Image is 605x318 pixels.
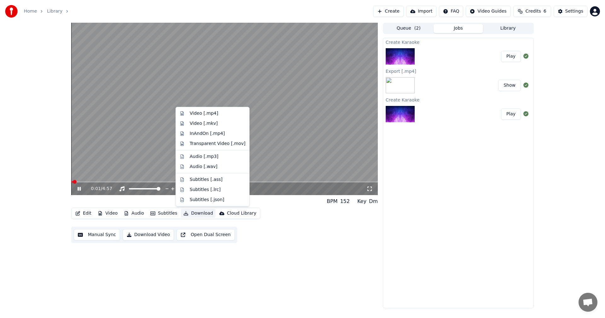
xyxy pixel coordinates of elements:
[227,210,256,217] div: Cloud Library
[383,67,533,75] div: Export [.mp4]
[327,198,337,205] div: BPM
[383,96,533,103] div: Create Karaoke
[513,6,551,17] button: Credits6
[498,80,521,91] button: Show
[148,209,180,218] button: Subtitles
[544,8,546,14] span: 6
[357,198,366,205] div: Key
[565,8,583,14] div: Settings
[91,186,101,192] span: 0:01
[176,229,235,240] button: Open Dual Screen
[383,38,533,46] div: Create Karaoke
[190,130,225,137] div: InAndOn [.mp4]
[434,24,483,33] button: Jobs
[414,25,421,32] span: ( 2 )
[24,8,37,14] a: Home
[340,198,350,205] div: 152
[190,120,218,127] div: Video [.mkv]
[123,229,174,240] button: Download Video
[483,24,533,33] button: Library
[190,141,245,147] div: Transparent Video [.mov]
[406,6,436,17] button: Import
[554,6,587,17] button: Settings
[102,186,112,192] span: 4:57
[190,153,218,160] div: Audio [.mp3]
[190,176,222,183] div: Subtitles [.ass]
[5,5,18,18] img: youka
[501,51,521,62] button: Play
[384,24,434,33] button: Queue
[373,6,404,17] button: Create
[439,6,463,17] button: FAQ
[24,8,72,14] nav: breadcrumb
[466,6,510,17] button: Video Guides
[190,187,221,193] div: Subtitles [.lrc]
[181,209,216,218] button: Download
[74,229,120,240] button: Manual Sync
[525,8,541,14] span: Credits
[369,198,378,205] div: Dm
[501,108,521,120] button: Play
[47,8,62,14] a: Library
[190,197,224,203] div: Subtitles [.json]
[121,209,147,218] button: Audio
[190,164,217,170] div: Audio [.wav]
[190,110,218,117] div: Video [.mp4]
[579,293,597,312] div: Open chat
[95,209,120,218] button: Video
[91,186,106,192] div: /
[73,209,94,218] button: Edit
